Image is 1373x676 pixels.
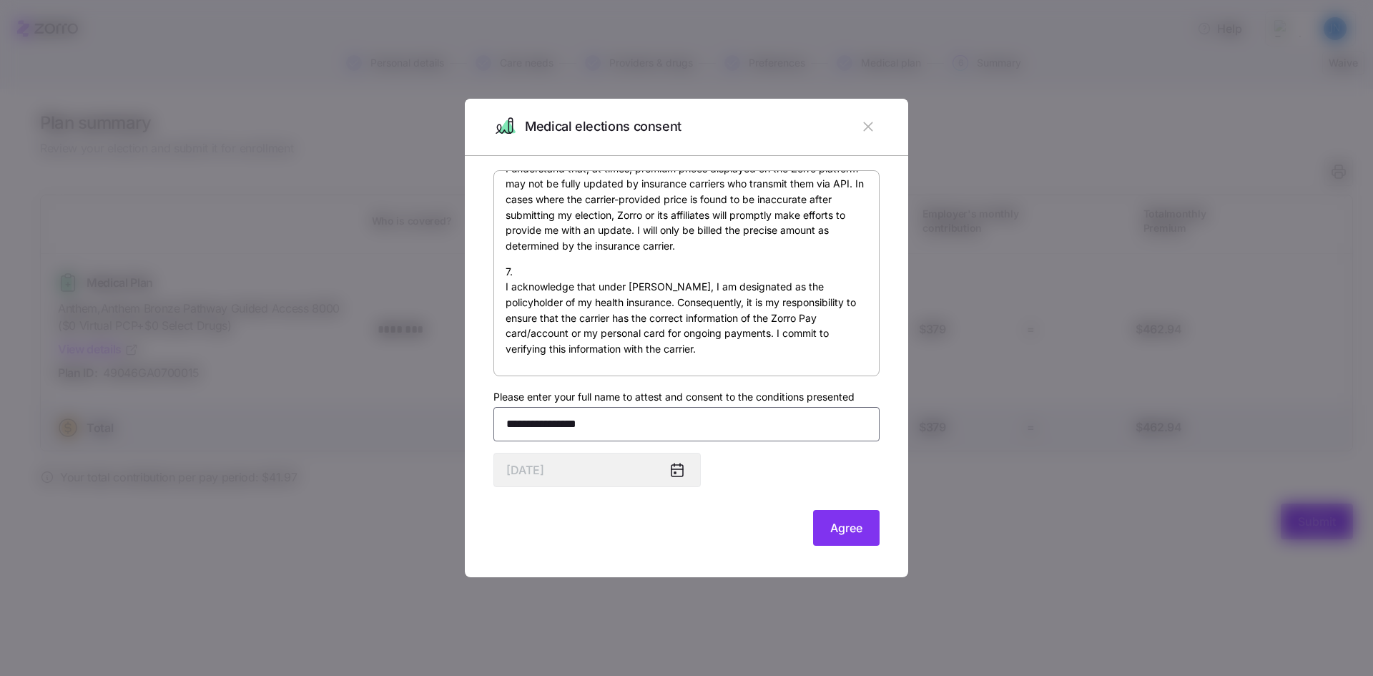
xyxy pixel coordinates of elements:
[506,145,867,254] p: 6. I understand that, at times, premium prices displayed on the Zorro platform may not be fully u...
[525,117,681,137] span: Medical elections consent
[506,264,867,357] p: 7. I acknowledge that under [PERSON_NAME], I am designated as the policyholder of my health insur...
[493,453,701,487] input: MM/DD/YYYY
[493,389,855,405] label: Please enter your full name to attest and consent to the conditions presented
[813,510,880,546] button: Agree
[830,519,862,537] span: Agree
